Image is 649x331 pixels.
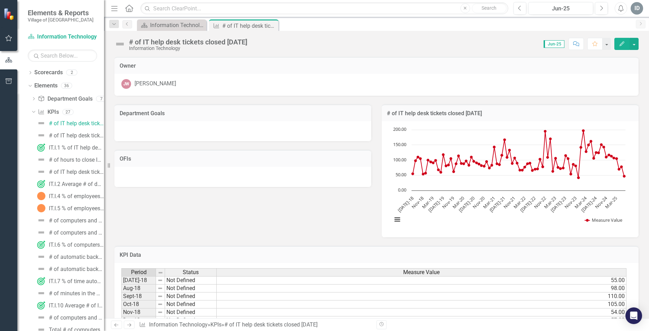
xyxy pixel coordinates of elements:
[519,195,537,213] text: [DATE]-22
[488,167,491,169] path: Jan-21, 74. Measure Value.
[613,157,615,160] path: Feb-25, 107. Measure Value.
[49,181,104,187] div: IT.I.2 Average # of days to close IT help desk tickets
[35,190,104,202] a: IT.I.4 % of employees satisfied with the quality of IT help desk services
[516,162,519,164] path: Dec-21, 90. Measure Value.
[564,154,567,157] path: Jul-23, 115. Measure Value.
[421,195,435,210] text: Mar-19
[121,276,156,285] td: [DATE]-18
[536,168,539,170] path: Aug-22, 71. Measure Value.
[129,46,247,51] div: Information Technology
[139,21,205,29] a: Information Technology - Landing Page
[37,228,45,237] img: Not Defined
[129,38,247,46] div: # of IT help desk tickets closed [DATE]
[570,173,572,176] path: Sep-23, 54. Measure Value.
[472,3,507,13] button: Search
[35,239,104,250] a: IT.I.6 % of computers with current antivirus protection
[28,50,97,62] input: Search Below...
[35,166,104,177] a: # of IT help desk tickets closed
[434,159,437,162] path: Apr-19, 99. Measure Value.
[121,300,156,308] td: Oct-18
[508,149,511,152] path: Sep-21, 133. Measure Value.
[437,169,440,171] path: May-19, 68. Measure Value.
[549,195,568,213] text: [DATE]-23
[49,120,104,127] div: # of IT help desk tickets closed [DATE]
[608,154,611,156] path: Dec-24, 117. Measure Value.
[480,164,483,167] path: Oct-20, 82. Measure Value.
[121,285,156,292] td: Aug-18
[458,195,476,213] text: [DATE]-20
[37,192,45,200] img: No Information
[37,265,45,273] img: Not Defined
[523,166,526,169] path: Mar-22, 77. Measure Value.
[610,155,613,158] path: Jan-25, 113. Measure Value.
[135,80,176,88] div: [PERSON_NAME]
[62,109,73,115] div: 27
[410,195,425,210] text: Nov-18
[442,153,445,156] path: Jul-19, 118. Measure Value.
[562,167,565,169] path: Jun-23, 74. Measure Value.
[582,129,585,132] path: Feb-24, 197. Measure Value.
[544,40,564,48] span: Jun-25
[157,317,163,323] img: 8DAGhfEEPCf229AAAAAElFTkSuQmCC
[557,166,560,169] path: Apr-23, 76. Measure Value.
[35,288,104,299] a: # of minutes in the month
[37,143,45,152] img: On Target
[475,162,478,164] path: Aug-20, 91. Measure Value.
[389,126,629,230] svg: Interactive chart
[465,160,468,162] path: Apr-20, 97. Measure Value.
[450,157,452,160] path: Oct-19, 105. Measure Value.
[493,146,496,148] path: Mar-21, 143. Measure Value.
[157,294,163,299] img: 8DAGhfEEPCf229AAAAAElFTkSuQmCC
[539,158,542,161] path: Sep-22, 103. Measure Value.
[625,307,642,324] div: Open Intercom Messenger
[165,300,217,308] td: Not Defined
[35,251,104,262] a: # of automatic backups that are successful
[35,263,104,274] a: # of automatic backups completed
[49,169,104,175] div: # of IT help desk tickets closed
[49,290,104,297] div: # of minutes in the month
[49,242,104,248] div: IT.I.6 % of computers with current antivirus protection
[49,230,104,236] div: # of computers and servers within an active threshold
[455,162,458,165] path: Dec-19, 88. Measure Value.
[392,215,402,224] button: View chart menu, Chart
[96,96,107,102] div: 7
[452,170,455,173] path: Nov-19, 62. Measure Value.
[34,82,58,90] a: Elements
[445,164,448,167] path: Aug-19, 81. Measure Value.
[451,195,466,210] text: Mar-20
[37,289,45,297] img: Not Defined
[149,321,208,328] a: Information Technology
[597,152,600,154] path: Aug-24, 124. Measure Value.
[158,270,163,275] img: 8DAGhfEEPCf229AAAAAElFTkSuQmCC
[28,9,94,17] span: Elements & Reports
[574,164,577,167] path: Nov-23, 81. Measure Value.
[544,130,547,133] path: Nov-22, 195. Measure Value.
[183,269,199,275] span: Status
[37,155,45,164] img: Not Defined
[441,195,455,210] text: Nov-19
[502,195,517,210] text: Nov-21
[165,308,217,316] td: Not Defined
[594,195,608,210] text: Nov-24
[35,227,104,238] a: # of computers and servers within an active threshold
[447,164,450,167] path: Sept-19, 84. Measure Value.
[150,21,205,29] div: Information Technology - Landing Page
[533,195,547,210] text: Nov-22
[526,162,529,165] path: Apr-22, 88. Measure Value.
[35,142,104,153] a: IT.I.1 % of IT help desk tickets closed [DATE]
[157,278,163,283] img: 8DAGhfEEPCf229AAAAAElFTkSuQmCC
[37,204,45,212] img: No Information
[37,168,45,176] img: Not Defined
[580,195,598,214] text: [DATE]-24
[414,159,417,162] path: Aug-18, 98. Measure Value.
[35,178,104,189] a: IT.I.2 Average # of days to close IT help desk tickets
[519,169,521,172] path: Jan-22, 67. Measure Value.
[573,195,588,210] text: Mar-24
[457,154,460,157] path: Jan-20, 114. Measure Value.
[422,173,425,176] path: Nov-18, 54. Measure Value.
[37,216,45,224] img: Not Defined
[35,154,104,165] a: # of hours to close IT help desk tickets
[38,108,59,116] a: KPIs
[49,205,104,212] div: IT.I.5 % of employees satisfied with the timeliness of IT help desk services
[531,5,591,13] div: Jun-25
